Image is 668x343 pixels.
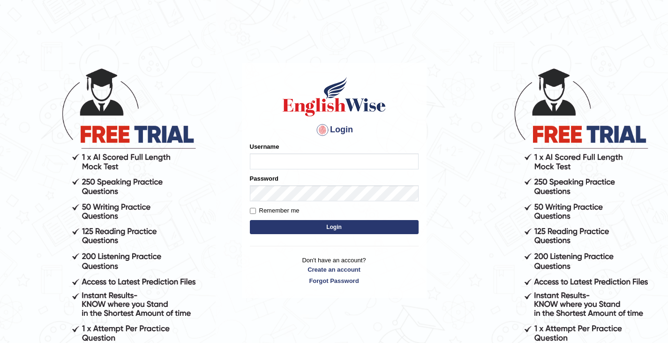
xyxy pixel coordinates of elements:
[250,142,279,151] label: Username
[250,265,419,274] a: Create an account
[250,174,278,183] label: Password
[250,208,256,214] input: Remember me
[250,206,300,215] label: Remember me
[250,122,419,137] h4: Login
[250,276,419,285] a: Forgot Password
[250,220,419,234] button: Login
[281,76,388,118] img: Logo of English Wise sign in for intelligent practice with AI
[250,256,419,285] p: Don't have an account?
